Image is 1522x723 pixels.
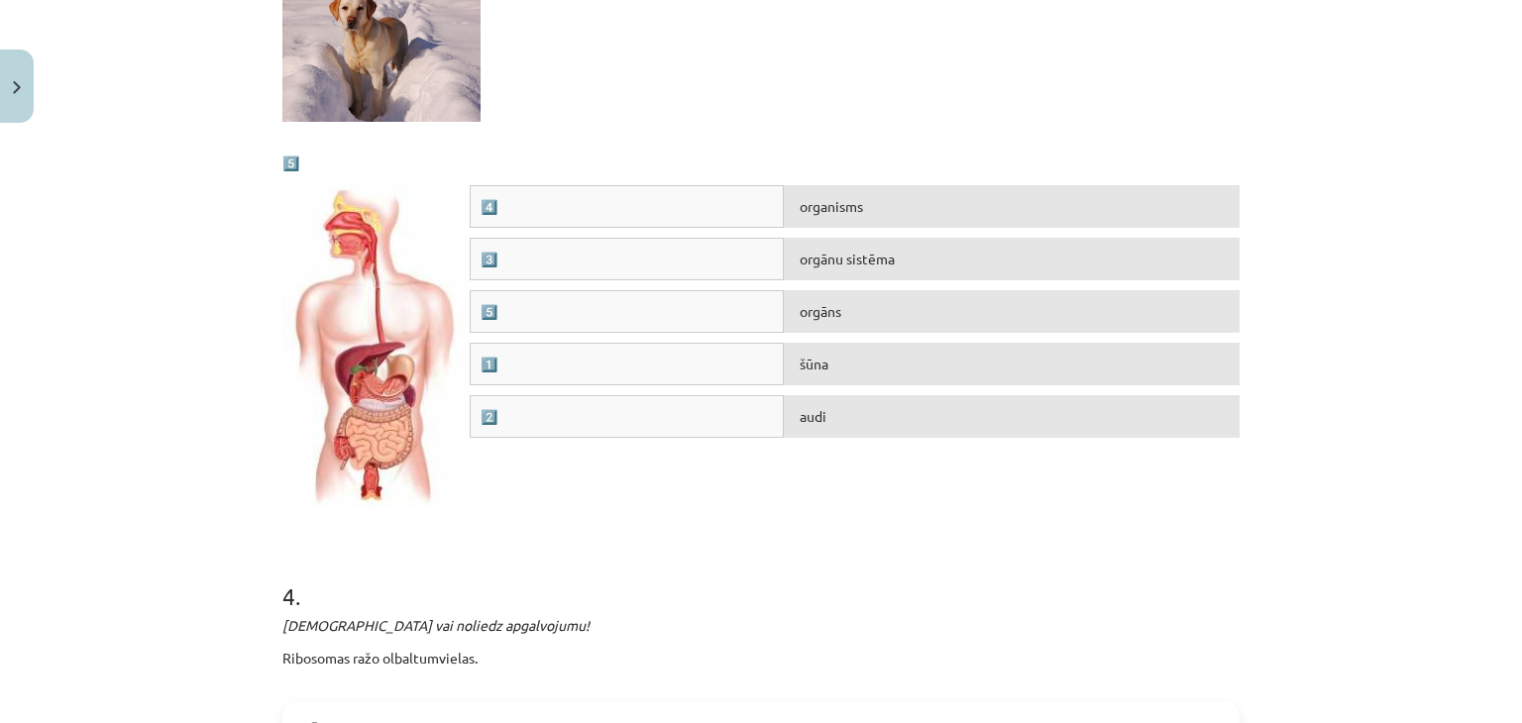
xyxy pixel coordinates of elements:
img: icon-close-lesson-0947bae3869378f0d4975bcd49f059093ad1ed9edebbc8119c70593378902aed.svg [13,81,21,94]
div: orgānu sistēma [784,238,1240,280]
div: 2️⃣ [470,395,784,438]
h1: 4 . [282,548,1240,609]
div: šūna [784,343,1240,385]
div: audi [784,395,1240,438]
div: 3️⃣ [470,238,784,280]
p: Ribosomas ražo olbaltumvielas. [282,648,1240,689]
div: organisms [784,185,1240,228]
em: [DEMOGRAPHIC_DATA] vai noliedz apgalvojumu! [282,616,590,634]
div: orgāns [784,290,1240,333]
strong: 5️⃣ [282,154,299,171]
div: 5️⃣ [470,290,784,333]
div: 1️⃣ [470,343,784,385]
div: 4️⃣ [470,185,784,228]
